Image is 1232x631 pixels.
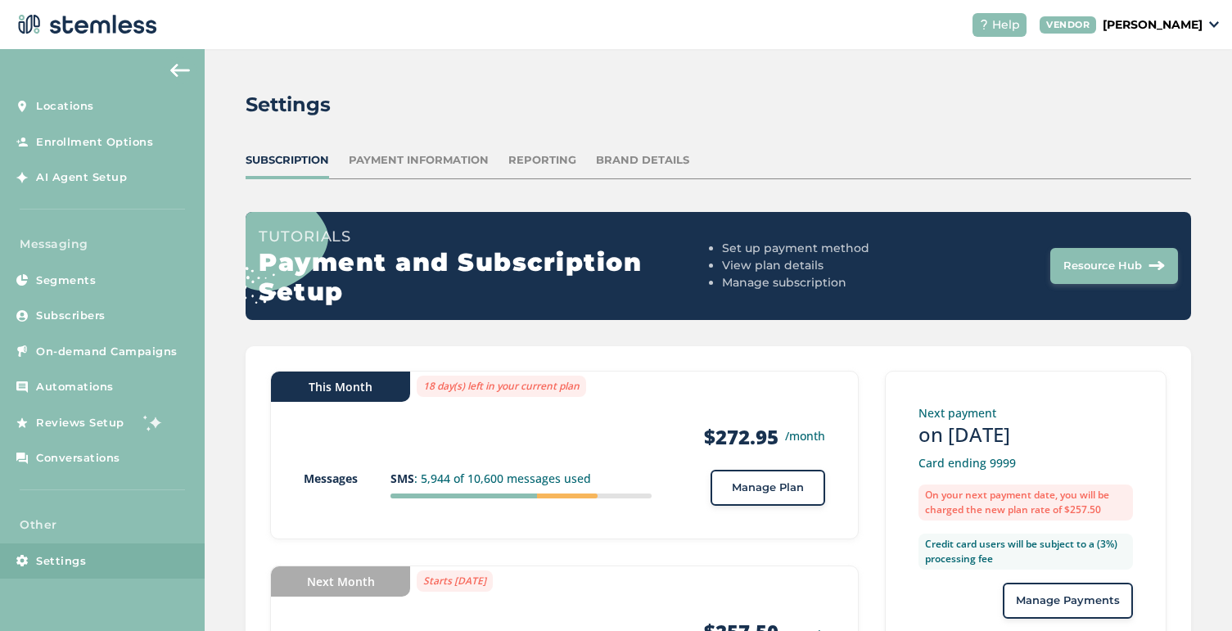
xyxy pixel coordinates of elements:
label: On your next payment date, you will be charged the new plan rate of $257.50 [918,485,1133,521]
span: Locations [36,98,94,115]
h2: Payment and Subscription Setup [259,248,715,307]
div: VENDOR [1040,16,1096,34]
li: View plan details [722,257,947,274]
span: Resource Hub [1063,258,1142,274]
label: 18 day(s) left in your current plan [417,376,586,397]
span: Subscribers [36,308,106,324]
div: Subscription [246,152,329,169]
span: Reviews Setup [36,415,124,431]
h2: Settings [246,90,331,119]
img: logo-dark-0685b13c.svg [13,8,157,41]
button: Manage Payments [1003,583,1133,619]
h3: Tutorials [259,225,715,248]
div: Brand Details [596,152,689,169]
span: Segments [36,273,96,289]
p: : 5,944 of 10,600 messages used [390,470,652,487]
span: Enrollment Options [36,134,153,151]
span: Automations [36,379,114,395]
li: Manage subscription [722,274,947,291]
div: Payment Information [349,152,489,169]
p: Messages [304,470,390,487]
button: Resource Hub [1050,248,1178,284]
strong: SMS [390,471,414,486]
span: Settings [36,553,86,570]
span: Manage Payments [1016,593,1120,609]
p: Next payment [918,404,1133,421]
button: Manage Plan [711,470,825,506]
img: icon-arrow-back-accent-c549486e.svg [170,64,190,77]
iframe: Chat Widget [1150,552,1232,631]
div: Next Month [271,566,410,597]
label: Starts [DATE] [417,570,493,592]
h3: on [DATE] [918,421,1133,448]
img: icon_down-arrow-small-66adaf34.svg [1209,21,1219,28]
span: Help [992,16,1020,34]
small: /month [785,427,825,444]
p: [PERSON_NAME] [1103,16,1203,34]
p: Card ending 9999 [918,454,1133,471]
span: On-demand Campaigns [36,344,178,360]
img: icon-help-white-03924b79.svg [979,20,989,29]
div: Reporting [508,152,576,169]
strong: $272.95 [704,424,778,450]
span: AI Agent Setup [36,169,127,186]
img: glitter-stars-b7820f95.gif [137,406,169,439]
div: This Month [271,372,410,402]
li: Set up payment method [722,240,947,257]
label: Credit card users will be subject to a (3%) processing fee [918,534,1133,570]
span: Conversations [36,450,120,466]
span: Manage Plan [732,480,804,496]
